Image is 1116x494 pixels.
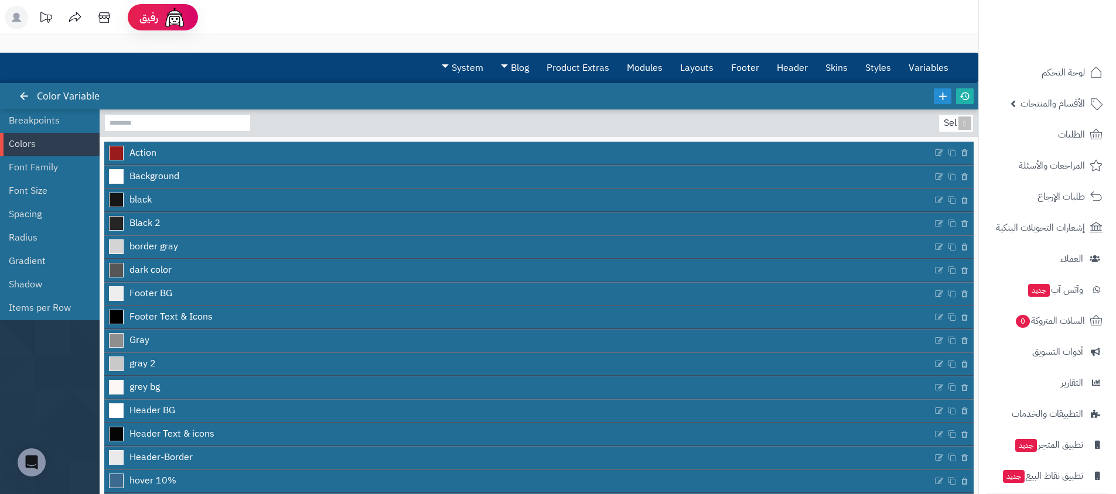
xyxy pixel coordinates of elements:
span: التقارير [1061,375,1083,391]
a: Spacing [9,203,82,226]
a: Action [104,142,933,164]
a: Blog [492,53,538,83]
a: Background [104,166,933,188]
a: طلبات الإرجاع [986,183,1109,211]
span: تطبيق نقاط البيع [1002,468,1083,484]
a: Styles [856,53,900,83]
span: border gray [129,240,178,253]
a: System [433,53,492,83]
a: Colors [9,132,82,156]
span: Header BG [129,404,175,417]
span: Action [129,146,156,160]
span: الأقسام والمنتجات [1021,95,1085,112]
div: Select... [939,115,971,132]
a: لوحة التحكم [986,59,1109,87]
a: Header [768,53,817,83]
span: جديد [1003,470,1025,483]
span: Footer Text & Icons [129,310,213,324]
a: تطبيق نقاط البيعجديد [986,462,1109,490]
div: Open Intercom Messenger [18,448,46,476]
a: Font Family [9,156,82,179]
a: Footer BG [104,283,933,305]
img: ai-face.png [163,6,186,29]
a: Breakpoints [9,109,82,132]
span: 0 [1016,315,1030,328]
a: Items per Row [9,296,82,320]
a: المراجعات والأسئلة [986,152,1109,180]
a: Shadow [9,273,82,296]
span: الطلبات [1058,126,1085,143]
a: تطبيق المتجرجديد [986,431,1109,459]
a: Header-Border [104,447,933,469]
span: Background [129,170,179,183]
a: hover 10% [104,470,933,492]
span: العملاء [1060,251,1083,267]
a: Gradient [9,249,82,273]
img: logo-2.png [1036,31,1105,56]
span: لوحة التحكم [1042,64,1085,81]
span: Footer BG [129,287,172,300]
span: gray 2 [129,357,156,370]
a: Black 2 [104,212,933,235]
span: طلبات الإرجاع [1037,188,1085,205]
span: Header-Border [129,451,193,464]
span: Header Text & icons [129,427,214,441]
span: السلات المتروكة [1015,313,1085,329]
a: Product Extras [538,53,618,83]
a: Footer Text & Icons [104,306,933,328]
span: المراجعات والأسئلة [1019,157,1085,174]
a: إشعارات التحويلات البنكية [986,214,1109,242]
span: تطبيق المتجر [1014,437,1083,453]
span: جديد [1028,284,1050,297]
a: Modules [618,53,671,83]
a: Footer [722,53,768,83]
a: Font Size [9,179,82,203]
a: وآتس آبجديد [986,276,1109,304]
a: border gray [104,236,933,258]
span: Gray [129,334,149,347]
span: black [129,193,152,207]
div: Color Variable [21,83,111,109]
a: Skins [817,53,856,83]
a: العملاء [986,245,1109,273]
a: تحديثات المنصة [31,6,60,32]
span: أدوات التسويق [1032,344,1083,360]
a: Gray [104,330,933,352]
span: إشعارات التحويلات البنكية [996,219,1085,236]
a: Layouts [671,53,722,83]
span: grey bg [129,380,160,394]
a: Radius [9,226,82,249]
span: hover 10% [129,474,176,488]
a: الطلبات [986,121,1109,149]
span: Black 2 [129,217,161,230]
a: gray 2 [104,353,933,375]
a: التقارير [986,369,1109,397]
a: التطبيقات والخدمات [986,400,1109,428]
a: grey bg [104,376,933,399]
a: أدوات التسويق [986,338,1109,366]
a: Variables [900,53,957,83]
span: التطبيقات والخدمات [1012,406,1083,422]
a: Header Text & icons [104,423,933,445]
a: black [104,189,933,211]
span: dark color [129,263,172,277]
span: وآتس آب [1027,282,1083,298]
span: رفيق [139,11,158,25]
a: dark color [104,259,933,282]
a: Header BG [104,400,933,422]
span: جديد [1015,439,1037,452]
a: السلات المتروكة0 [986,307,1109,335]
